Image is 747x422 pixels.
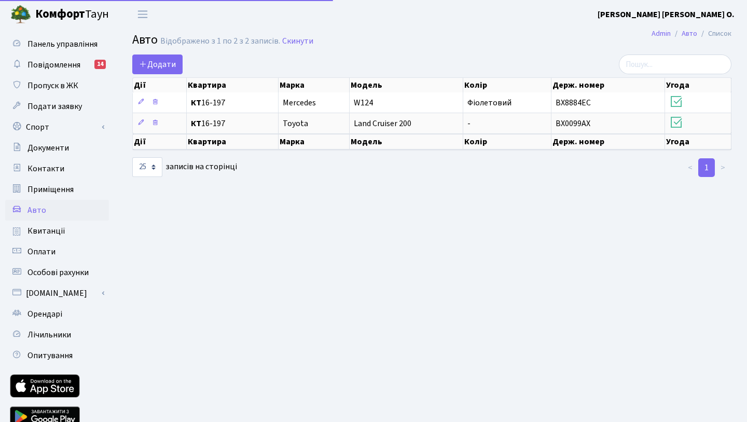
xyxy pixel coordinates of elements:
[27,184,74,195] span: Приміщення
[5,96,109,117] a: Подати заявку
[283,118,308,129] span: Toyota
[5,345,109,366] a: Опитування
[665,78,731,92] th: Угода
[467,97,511,108] span: Фіолетовий
[5,241,109,262] a: Оплати
[133,78,187,92] th: Дії
[5,158,109,179] a: Контакти
[279,78,350,92] th: Марка
[27,308,62,320] span: Орендарі
[27,38,98,50] span: Панель управління
[350,134,463,149] th: Модель
[682,28,697,39] a: Авто
[619,55,731,74] input: Пошук...
[5,34,109,55] a: Панель управління
[133,134,187,149] th: Дії
[5,262,109,283] a: Особові рахунки
[187,78,279,92] th: Квартира
[132,55,183,74] a: Додати
[191,118,201,129] b: КТ
[636,23,747,45] nav: breadcrumb
[27,350,73,361] span: Опитування
[551,78,665,92] th: Держ. номер
[698,158,715,177] a: 1
[354,118,411,129] span: Land Cruiser 200
[10,4,31,25] img: logo.png
[556,118,590,129] span: BX0099AX
[350,78,463,92] th: Модель
[5,55,109,75] a: Повідомлення14
[160,36,280,46] div: Відображено з 1 по 2 з 2 записів.
[94,60,106,69] div: 14
[27,267,89,278] span: Особові рахунки
[5,75,109,96] a: Пропуск в ЖК
[35,6,109,23] span: Таун
[5,117,109,138] a: Спорт
[27,225,65,237] span: Квитанції
[5,283,109,304] a: [DOMAIN_NAME]
[132,157,162,177] select: записів на сторінці
[5,200,109,221] a: Авто
[354,97,373,108] span: W124
[27,205,46,216] span: Авто
[130,6,156,23] button: Переключити навігацію
[282,36,313,46] a: Скинути
[132,31,158,49] span: Авто
[27,329,71,341] span: Лічильники
[27,80,78,91] span: Пропуск в ЖК
[5,179,109,200] a: Приміщення
[556,97,591,108] span: ВХ8884ЕС
[5,221,109,241] a: Квитанції
[27,101,82,112] span: Подати заявку
[191,119,274,128] span: 16-197
[5,138,109,158] a: Документи
[27,142,69,154] span: Документи
[35,6,85,22] b: Комфорт
[697,28,731,39] li: Список
[463,78,551,92] th: Колір
[132,157,237,177] label: записів на сторінці
[187,134,279,149] th: Квартира
[598,8,735,21] a: [PERSON_NAME] [PERSON_NAME] О.
[27,59,80,71] span: Повідомлення
[27,246,56,257] span: Оплати
[652,28,671,39] a: Admin
[283,97,316,108] span: Mercedes
[5,304,109,324] a: Орендарі
[191,97,201,108] b: КТ
[139,59,176,70] span: Додати
[551,134,665,149] th: Держ. номер
[463,134,551,149] th: Колір
[5,324,109,345] a: Лічильники
[665,134,731,149] th: Угода
[279,134,350,149] th: Марка
[191,99,274,107] span: 16-197
[27,163,64,174] span: Контакти
[467,118,471,129] span: -
[598,9,735,20] b: [PERSON_NAME] [PERSON_NAME] О.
